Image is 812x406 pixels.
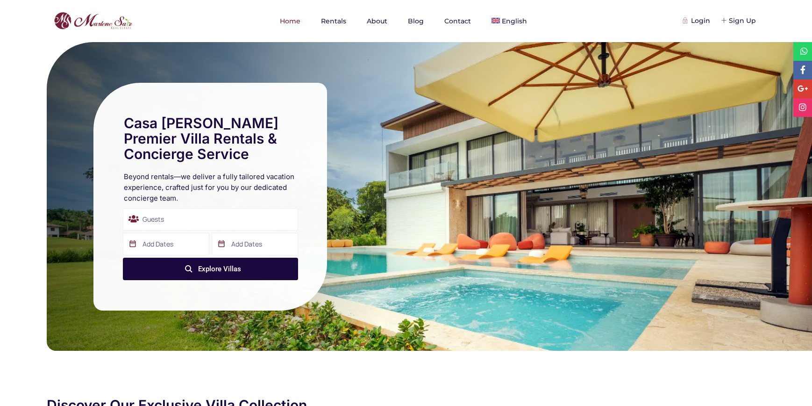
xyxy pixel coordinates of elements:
div: Guests [123,208,298,231]
div: Sign Up [722,15,756,26]
h1: Casa [PERSON_NAME] Premier Villa Rentals & Concierge Service [124,116,297,162]
input: Add Dates [212,233,298,255]
div: Login [684,15,710,26]
span: English [502,17,527,25]
h2: Beyond rentals—we deliver a fully tailored vacation experience, crafted just for you by our dedic... [124,171,297,203]
button: Explore Villas [123,258,298,280]
input: Add Dates [123,233,209,255]
img: logo [51,10,135,32]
